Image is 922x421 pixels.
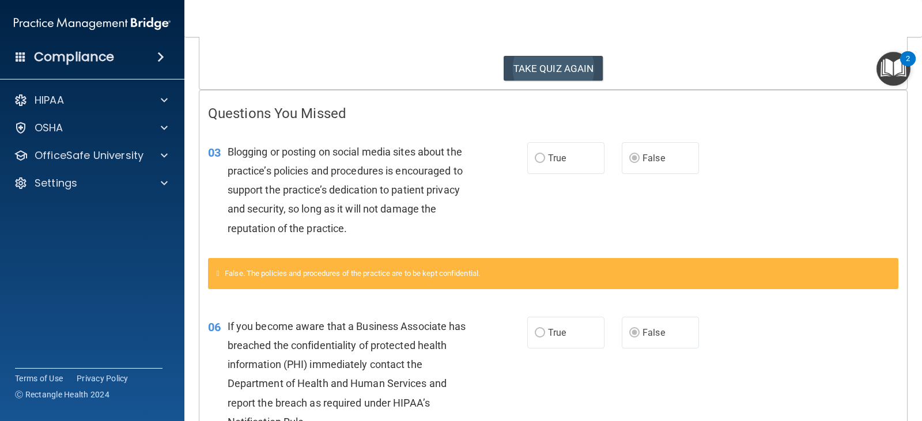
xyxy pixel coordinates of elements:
[15,373,63,384] a: Terms of Use
[14,176,168,190] a: Settings
[14,121,168,135] a: OSHA
[225,269,480,278] span: False. The policies and procedures of the practice are to be kept confidential.
[208,320,221,334] span: 06
[35,93,64,107] p: HIPAA
[14,12,171,35] img: PMB logo
[643,327,665,338] span: False
[548,327,566,338] span: True
[14,93,168,107] a: HIPAA
[35,121,63,135] p: OSHA
[906,59,910,74] div: 2
[864,347,908,390] iframe: Drift Widget Chat Controller
[629,154,640,163] input: False
[504,56,603,81] button: TAKE QUIZ AGAIN
[208,146,221,160] span: 03
[535,329,545,337] input: True
[548,153,566,164] span: True
[208,106,898,121] h4: Questions You Missed
[228,146,463,234] span: Blogging or posting on social media sites about the practice’s policies and procedures is encoura...
[643,153,665,164] span: False
[876,52,910,86] button: Open Resource Center, 2 new notifications
[77,373,129,384] a: Privacy Policy
[34,49,114,65] h4: Compliance
[35,149,143,162] p: OfficeSafe University
[15,389,109,400] span: Ⓒ Rectangle Health 2024
[535,154,545,163] input: True
[14,149,168,162] a: OfficeSafe University
[629,329,640,337] input: False
[35,176,77,190] p: Settings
